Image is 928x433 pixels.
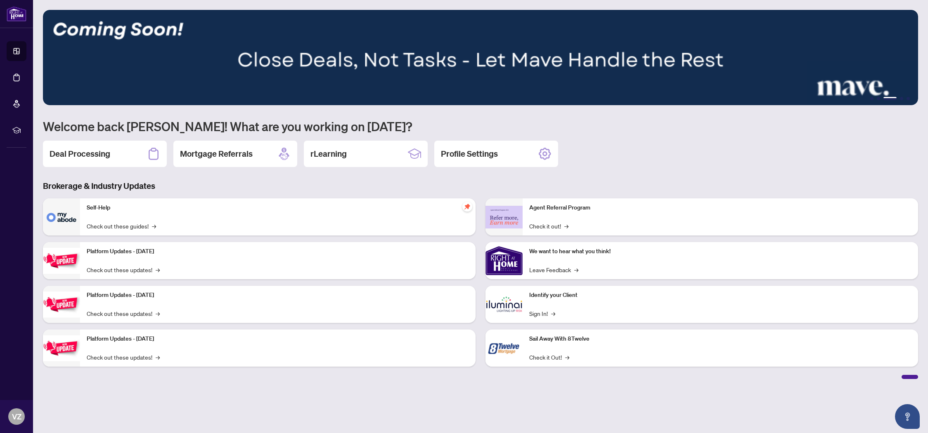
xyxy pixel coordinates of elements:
span: → [574,265,578,274]
span: VZ [12,411,21,422]
button: 1 [870,97,874,100]
a: Check it Out!→ [529,353,569,362]
button: 2 [877,97,880,100]
img: Slide 2 [43,10,918,105]
img: Platform Updates - July 21, 2025 [43,248,80,274]
img: Platform Updates - June 23, 2025 [43,335,80,361]
span: → [156,309,160,318]
img: Sail Away With 8Twelve [485,329,523,367]
p: Platform Updates - [DATE] [87,334,469,344]
a: Check out these updates!→ [87,353,160,362]
span: → [156,353,160,362]
button: 4 [900,97,903,100]
button: Open asap [895,404,920,429]
h3: Brokerage & Industry Updates [43,180,918,192]
img: Identify your Client [485,286,523,323]
span: → [152,221,156,231]
span: → [565,353,569,362]
a: Check out these guides!→ [87,221,156,231]
a: Check it out!→ [529,221,568,231]
img: logo [7,6,26,21]
img: Self-Help [43,198,80,235]
p: Agent Referral Program [529,203,911,212]
span: → [564,221,568,231]
h2: Profile Settings [441,148,498,160]
h2: rLearning [310,148,347,160]
p: Platform Updates - [DATE] [87,247,469,256]
p: Sail Away With 8Twelve [529,334,911,344]
img: Agent Referral Program [485,206,523,228]
span: → [551,309,555,318]
span: pushpin [462,202,472,212]
p: Identify your Client [529,291,911,300]
p: Self-Help [87,203,469,212]
a: Check out these updates!→ [87,265,160,274]
a: Sign In!→ [529,309,555,318]
a: Check out these updates!→ [87,309,160,318]
img: Platform Updates - July 8, 2025 [43,292,80,318]
img: We want to hear what you think! [485,242,523,279]
button: 3 [883,97,897,100]
h1: Welcome back [PERSON_NAME]! What are you working on [DATE]? [43,118,918,134]
p: Platform Updates - [DATE] [87,291,469,300]
span: → [156,265,160,274]
button: 5 [907,97,910,100]
h2: Deal Processing [50,148,110,160]
h2: Mortgage Referrals [180,148,253,160]
p: We want to hear what you think! [529,247,911,256]
a: Leave Feedback→ [529,265,578,274]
